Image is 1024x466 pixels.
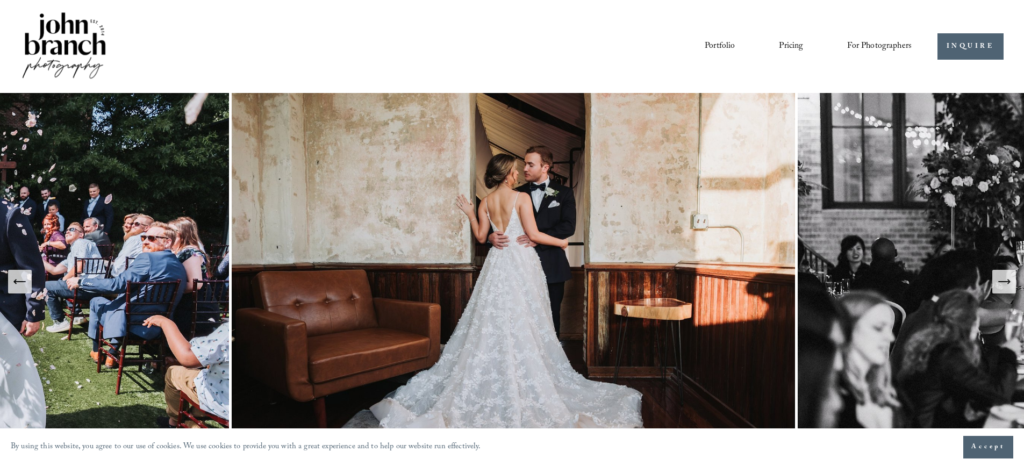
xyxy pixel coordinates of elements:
[971,442,1005,453] span: Accept
[705,37,735,55] a: Portfolio
[937,33,1004,60] a: INQUIRE
[847,38,912,55] span: For Photographers
[992,270,1016,293] button: Next Slide
[8,270,32,293] button: Previous Slide
[20,10,108,83] img: John Branch IV Photography
[11,440,481,455] p: By using this website, you agree to our use of cookies. We use cookies to provide you with a grea...
[963,436,1013,458] button: Accept
[847,37,912,55] a: folder dropdown
[779,37,803,55] a: Pricing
